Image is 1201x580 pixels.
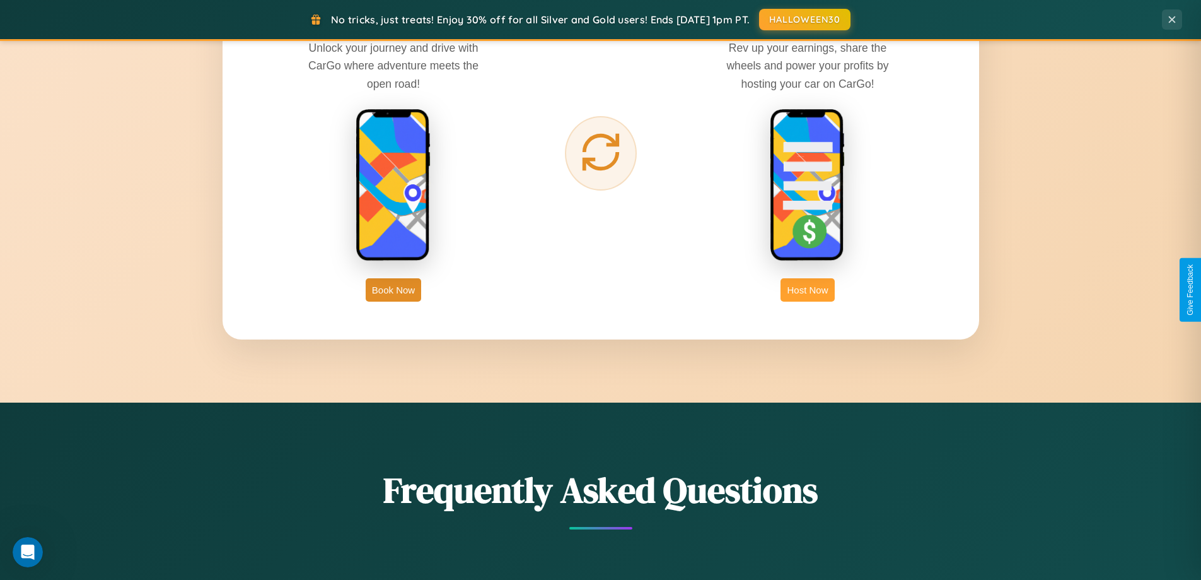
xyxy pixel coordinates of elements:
iframe: Intercom live chat [13,537,43,567]
div: Give Feedback [1186,264,1195,316]
span: No tricks, just treats! Enjoy 30% off for all Silver and Gold users! Ends [DATE] 1pm PT. [331,13,750,26]
button: Book Now [366,278,421,302]
button: HALLOWEEN30 [759,9,850,30]
img: rent phone [356,109,431,263]
img: host phone [770,109,845,263]
button: Host Now [780,278,834,302]
h2: Frequently Asked Questions [223,466,979,514]
p: Unlock your journey and drive with CarGo where adventure meets the open road! [299,39,488,92]
p: Rev up your earnings, share the wheels and power your profits by hosting your car on CarGo! [713,39,902,92]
